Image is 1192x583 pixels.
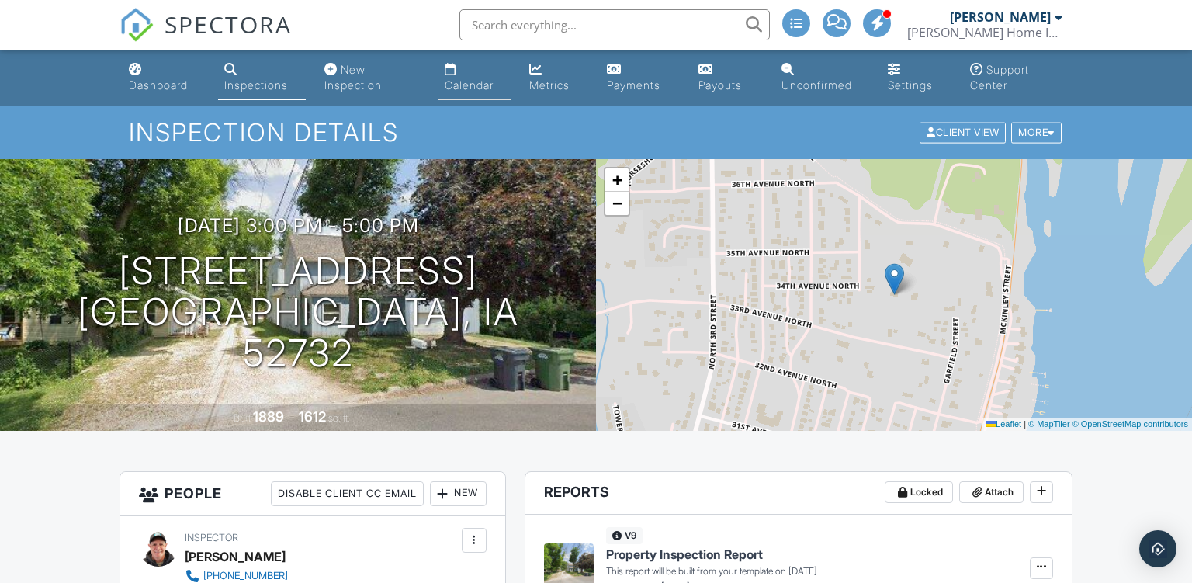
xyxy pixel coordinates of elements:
[445,78,494,92] div: Calendar
[612,170,622,189] span: +
[430,481,487,506] div: New
[970,63,1029,92] div: Support Center
[129,78,188,92] div: Dashboard
[224,78,288,92] div: Inspections
[920,123,1006,144] div: Client View
[178,215,419,236] h3: [DATE] 3:00 pm - 5:00 pm
[601,56,680,100] a: Payments
[1028,419,1070,429] a: © MapTiler
[918,126,1010,137] a: Client View
[605,168,629,192] a: Zoom in
[459,9,770,40] input: Search everything...
[271,481,424,506] div: Disable Client CC Email
[612,193,622,213] span: −
[882,56,951,100] a: Settings
[25,251,571,373] h1: [STREET_ADDRESS] [GEOGRAPHIC_DATA], IA 52732
[185,545,286,568] div: [PERSON_NAME]
[885,263,904,295] img: Marker
[1139,530,1176,567] div: Open Intercom Messenger
[120,21,292,54] a: SPECTORA
[120,8,154,42] img: The Best Home Inspection Software - Spectora
[964,56,1070,100] a: Support Center
[218,56,306,100] a: Inspections
[605,192,629,215] a: Zoom out
[523,56,588,100] a: Metrics
[234,412,251,424] span: Built
[775,56,869,100] a: Unconfirmed
[120,472,505,516] h3: People
[129,119,1062,146] h1: Inspection Details
[253,408,284,425] div: 1889
[185,532,238,543] span: Inspector
[328,412,350,424] span: sq. ft.
[324,63,382,92] div: New Inspection
[529,78,570,92] div: Metrics
[318,56,426,100] a: New Inspection
[123,56,206,100] a: Dashboard
[986,419,1021,429] a: Leaflet
[438,56,511,100] a: Calendar
[165,8,292,40] span: SPECTORA
[1024,419,1026,429] span: |
[692,56,762,100] a: Payouts
[888,78,933,92] div: Settings
[781,78,852,92] div: Unconfirmed
[698,78,742,92] div: Payouts
[907,25,1062,40] div: Hanson Home Inspections
[299,408,326,425] div: 1612
[607,78,660,92] div: Payments
[1011,123,1062,144] div: More
[950,9,1051,25] div: [PERSON_NAME]
[203,570,288,582] div: [PHONE_NUMBER]
[1072,419,1188,429] a: © OpenStreetMap contributors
